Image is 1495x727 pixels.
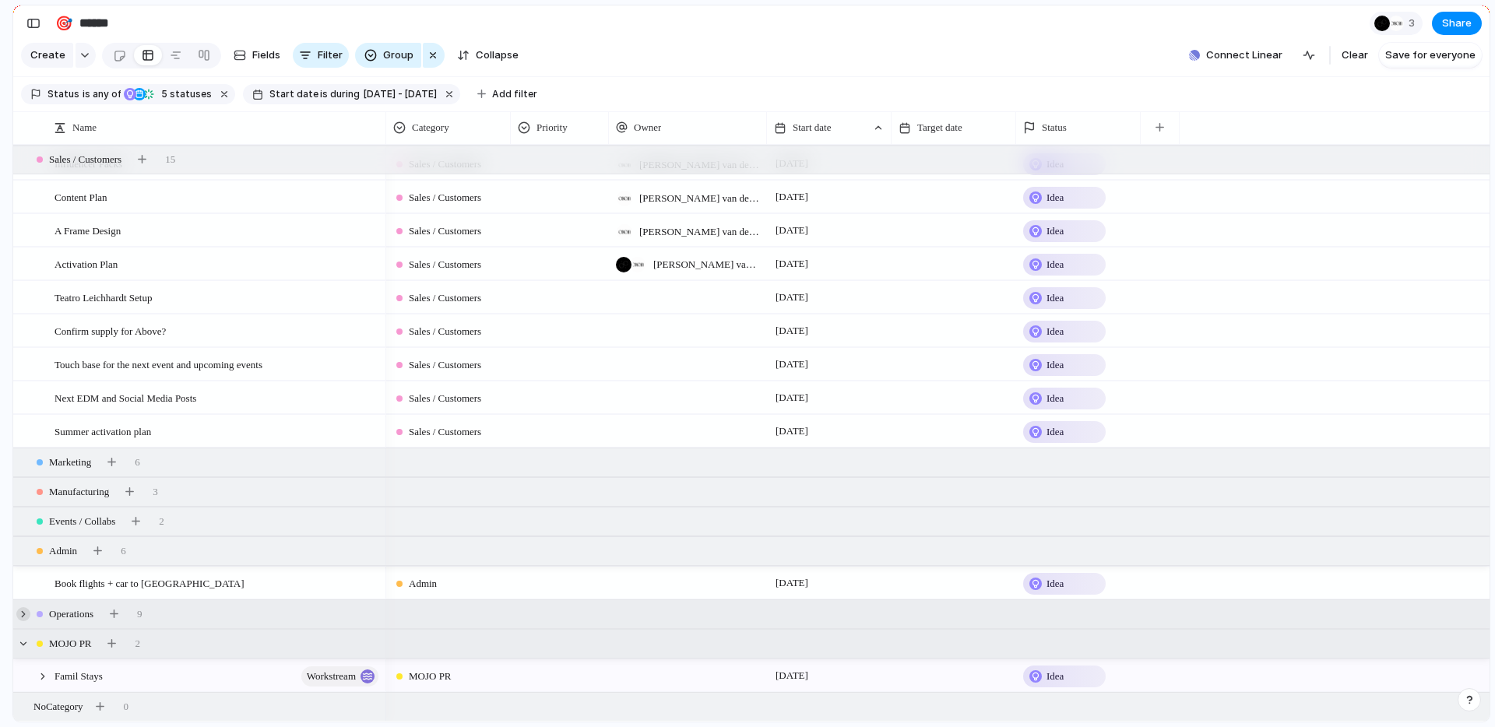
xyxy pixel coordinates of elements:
[293,43,349,68] button: Filter
[1046,257,1064,272] span: Idea
[122,86,215,103] button: 5 statuses
[772,355,812,374] span: [DATE]
[772,422,812,441] span: [DATE]
[1183,44,1289,67] button: Connect Linear
[639,224,760,240] span: [PERSON_NAME] van den [PERSON_NAME]
[1046,391,1064,406] span: Idea
[409,391,481,406] span: Sales / Customers
[412,120,449,135] span: Category
[49,636,92,651] span: MOJO PR
[49,606,93,622] span: Operations
[328,87,360,101] span: during
[55,288,152,306] span: Teatro Leichhardt Setup
[793,120,831,135] span: Start date
[55,666,103,684] span: Famil Stays
[772,188,812,206] span: [DATE]
[1335,43,1374,68] button: Clear
[772,388,812,407] span: [DATE]
[318,86,362,103] button: isduring
[409,424,481,440] span: Sales / Customers
[1046,669,1064,684] span: Idea
[409,190,481,205] span: Sales / Customers
[409,357,481,373] span: Sales / Customers
[55,188,107,205] span: Content Plan
[1432,12,1482,35] button: Share
[47,87,79,101] span: Status
[772,666,812,685] span: [DATE]
[1046,357,1064,373] span: Idea
[772,574,812,592] span: [DATE]
[30,47,65,63] span: Create
[124,699,129,715] span: 0
[355,43,421,68] button: Group
[1046,290,1064,306] span: Idea
[55,255,118,272] span: Activation Plan
[409,257,481,272] span: Sales / Customers
[157,87,212,101] span: statuses
[361,86,440,103] button: [DATE] - [DATE]
[55,355,262,373] span: Touch base for the next event and upcoming events
[269,87,318,101] span: Start date
[135,455,140,470] span: 6
[135,636,141,651] span: 2
[1342,47,1368,63] span: Clear
[653,257,760,272] span: [PERSON_NAME] van den [PERSON_NAME] , [PERSON_NAME] van den [PERSON_NAME]
[55,12,72,33] div: 🎯
[252,47,280,63] span: Fields
[49,455,91,470] span: Marketing
[492,87,537,101] span: Add filter
[409,669,452,684] span: MOJO PR
[55,221,121,239] span: A Frame Design
[1046,190,1064,205] span: Idea
[55,388,196,406] span: Next EDM and Social Media Posts
[227,43,287,68] button: Fields
[1046,324,1064,339] span: Idea
[307,666,356,687] span: workstream
[55,574,244,592] span: Book flights + car to [GEOGRAPHIC_DATA]
[536,120,568,135] span: Priority
[72,120,97,135] span: Name
[21,43,73,68] button: Create
[1442,16,1472,31] span: Share
[153,484,158,500] span: 3
[320,87,328,101] span: is
[1385,47,1476,63] span: Save for everyone
[49,484,109,500] span: Manufacturing
[1046,223,1064,239] span: Idea
[772,221,812,240] span: [DATE]
[409,576,437,592] span: Admin
[83,87,90,101] span: is
[383,47,413,63] span: Group
[79,86,124,103] button: isany of
[49,152,121,167] span: Sales / Customers
[90,87,121,101] span: any of
[165,152,175,167] span: 15
[318,47,343,63] span: Filter
[301,666,378,687] button: workstream
[364,87,437,101] span: [DATE] - [DATE]
[451,43,525,68] button: Collapse
[634,120,661,135] span: Owner
[772,255,812,273] span: [DATE]
[49,514,115,529] span: Events / Collabs
[409,324,481,339] span: Sales / Customers
[49,543,77,559] span: Admin
[772,288,812,307] span: [DATE]
[772,321,812,340] span: [DATE]
[409,290,481,306] span: Sales / Customers
[55,321,166,339] span: Confirm supply for Above?
[55,422,151,440] span: Summer activation plan
[1206,47,1282,63] span: Connect Linear
[1046,424,1064,440] span: Idea
[1046,576,1064,592] span: Idea
[476,47,519,63] span: Collapse
[51,11,76,36] button: 🎯
[137,606,142,622] span: 9
[157,88,170,100] span: 5
[1379,43,1482,68] button: Save for everyone
[159,514,164,529] span: 2
[639,191,760,206] span: [PERSON_NAME] van den [PERSON_NAME]
[1409,16,1419,31] span: 3
[468,83,547,105] button: Add filter
[917,120,962,135] span: Target date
